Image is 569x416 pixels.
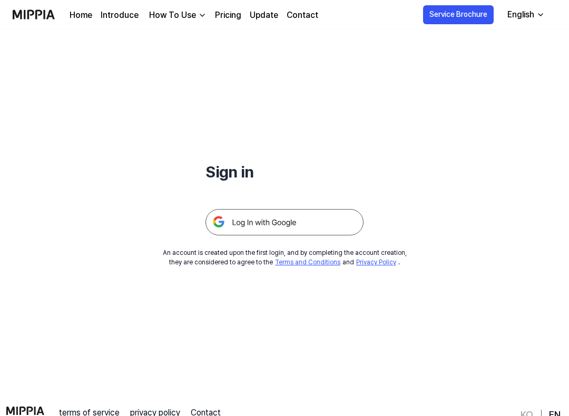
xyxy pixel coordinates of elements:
button: English [499,4,551,25]
a: Pricing [215,9,241,22]
img: down [198,11,207,19]
div: An account is created upon the first login, and by completing the account creation, they are cons... [163,248,407,267]
a: Contact [287,9,318,22]
a: Introduce [101,9,139,22]
a: Terms and Conditions [275,259,340,266]
div: How To Use [147,9,198,22]
a: Home [70,9,92,22]
a: Update [250,9,278,22]
a: Privacy Policy [356,259,396,266]
h1: Sign in [205,160,364,184]
img: logo [6,407,44,415]
img: 구글 로그인 버튼 [205,209,364,235]
button: Service Brochure [423,5,494,24]
button: How To Use [147,9,207,22]
div: English [505,8,536,21]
